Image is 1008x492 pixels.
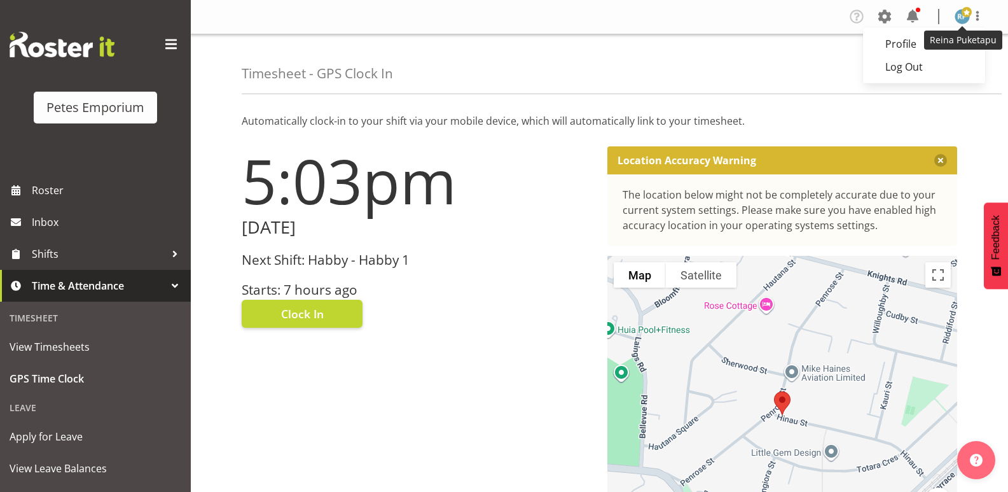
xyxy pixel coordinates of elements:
[970,454,983,467] img: help-xxl-2.png
[46,98,144,117] div: Petes Emporium
[3,421,188,453] a: Apply for Leave
[863,55,985,78] a: Log Out
[281,306,324,322] span: Clock In
[990,215,1002,260] span: Feedback
[618,154,756,167] p: Location Accuracy Warning
[3,453,188,484] a: View Leave Balances
[242,66,393,81] h4: Timesheet - GPS Clock In
[10,459,181,478] span: View Leave Balances
[32,213,184,232] span: Inbox
[666,262,736,288] button: Show satellite imagery
[10,427,181,446] span: Apply for Leave
[955,9,970,24] img: reina-puketapu721.jpg
[3,395,188,421] div: Leave
[32,244,165,264] span: Shifts
[32,276,165,295] span: Time & Attendance
[10,369,181,388] span: GPS Time Clock
[242,300,362,328] button: Clock In
[623,187,942,233] div: The location below might not be completely accurate due to your current system settings. Please m...
[614,262,666,288] button: Show street map
[934,154,947,167] button: Close message
[984,202,1008,289] button: Feedback - Show survey
[242,146,592,215] h1: 5:03pm
[863,32,985,55] a: Profile
[242,283,592,297] h3: Starts: 7 hours ago
[925,262,951,288] button: Toggle fullscreen view
[3,331,188,363] a: View Timesheets
[3,305,188,331] div: Timesheet
[242,253,592,267] h3: Next Shift: Habby - Habby 1
[10,337,181,356] span: View Timesheets
[3,363,188,395] a: GPS Time Clock
[32,181,184,200] span: Roster
[242,113,957,129] p: Automatically clock-in to your shift via your mobile device, which will automatically link to you...
[10,32,114,57] img: Rosterit website logo
[242,218,592,237] h2: [DATE]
